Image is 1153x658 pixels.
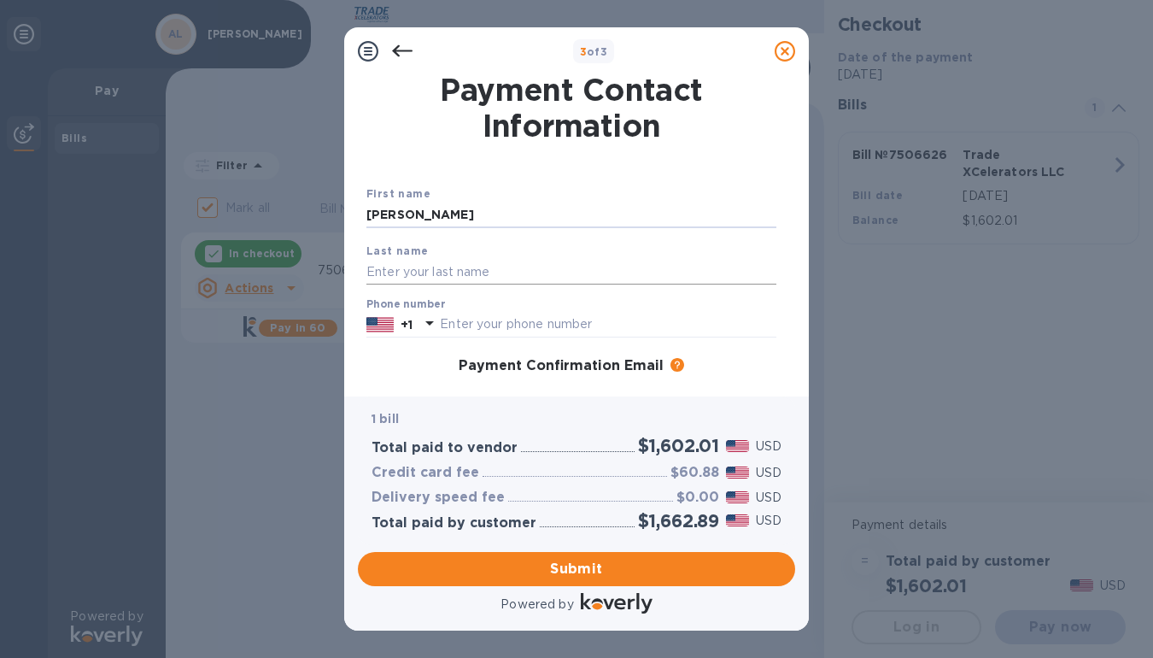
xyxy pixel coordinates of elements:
h3: Payment Confirmation Email [459,358,664,374]
img: USD [726,440,749,452]
h3: $0.00 [676,490,719,506]
h3: Total paid by customer [372,515,536,532]
p: USD [756,512,781,530]
label: Phone number [366,300,445,310]
img: USD [726,467,749,479]
p: USD [756,464,781,482]
h3: $60.88 [670,465,719,481]
h3: Credit card fee [372,465,479,481]
h2: $1,602.01 [638,435,719,456]
span: Submit [372,559,781,579]
img: Logo [581,593,653,614]
b: Last name [366,244,429,257]
button: Submit [358,552,795,586]
input: Enter your last name [366,259,776,285]
input: Enter your phone number [440,312,776,338]
img: USD [726,491,749,503]
p: USD [756,489,781,507]
b: 1 bill [372,412,399,426]
p: USD [756,438,781,455]
h3: Delivery speed fee [372,490,505,506]
h2: $1,662.89 [638,510,719,532]
img: USD [726,514,749,526]
p: Powered by [500,596,573,614]
img: US [366,315,394,334]
b: First name [366,187,430,200]
span: 3 [580,45,587,58]
b: of 3 [580,45,608,58]
p: +1 [401,316,413,333]
h1: Payment Contact Information [366,72,776,144]
h3: Total paid to vendor [372,440,518,456]
input: Enter your first name [366,203,776,228]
